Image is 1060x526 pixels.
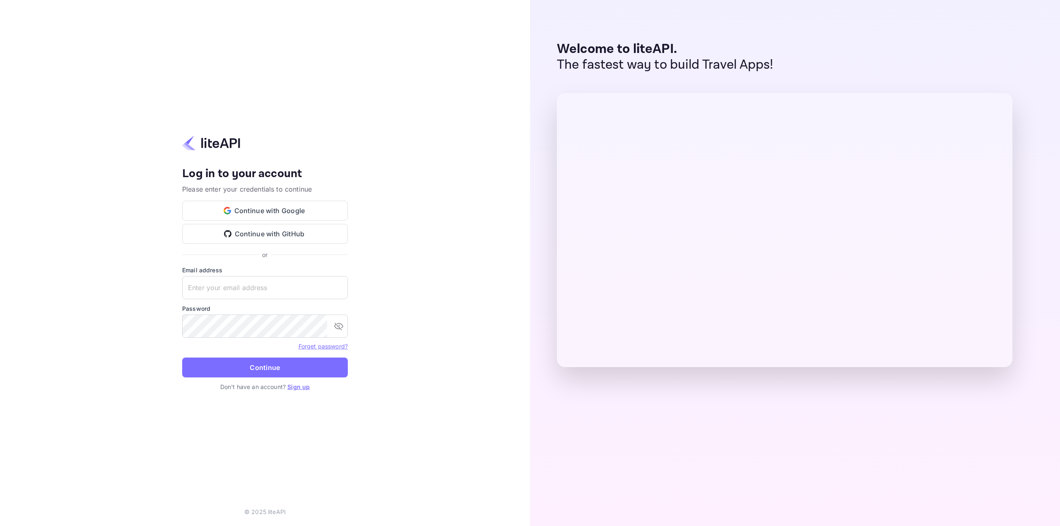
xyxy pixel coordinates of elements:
button: Continue [182,358,348,377]
label: Email address [182,266,348,274]
a: Sign up [287,383,310,390]
button: Continue with GitHub [182,224,348,244]
h4: Log in to your account [182,167,348,181]
p: The fastest way to build Travel Apps! [557,57,773,73]
button: Continue with Google [182,201,348,221]
input: Enter your email address [182,276,348,299]
p: Please enter your credentials to continue [182,184,348,194]
p: Welcome to liteAPI. [557,41,773,57]
a: Forget password? [299,342,348,350]
button: toggle password visibility [330,318,347,334]
p: © 2025 liteAPI [244,507,286,516]
img: liteAPI Dashboard Preview [557,93,1012,367]
p: or [262,250,267,259]
a: Forget password? [299,343,348,350]
label: Password [182,304,348,313]
img: liteapi [182,135,240,151]
p: Don't have an account? [182,382,348,391]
